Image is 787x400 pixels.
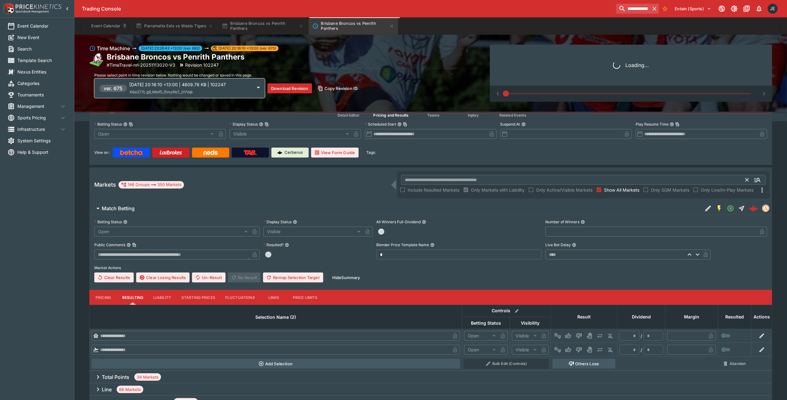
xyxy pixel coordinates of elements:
button: Display StatusCopy To Clipboard [259,122,263,127]
button: Pricing [89,290,117,305]
button: Toggle light/dark mode [729,3,740,14]
span: System Settings [17,137,67,144]
button: Void [584,331,594,341]
button: Parramatta Eels vs Wests Tigers [132,17,217,35]
button: Lose [574,331,584,341]
p: Blender Price Template Name [376,242,429,247]
a: 55cc33ee-64c2-4e3c-b54d-fde126d56592 [747,202,760,215]
div: 55cc33ee-64c2-4e3c-b54d-fde126d56592 [749,204,758,213]
button: Bulk Edit (Controls) [464,359,549,369]
button: Straight [736,203,747,214]
p: Revision 102247 [185,62,219,68]
div: Visible [263,227,362,237]
button: Match Betting [89,202,703,215]
button: Eliminated In Play [606,331,615,341]
span: 66 Markets [117,387,143,393]
button: Starting Prices [177,290,220,305]
button: Display Status [293,220,297,224]
img: Betcha [120,150,142,155]
img: PriceKinetics Logo [2,2,14,15]
span: Teams [427,113,440,118]
button: Brisbane Broncos vs Penrith Panthers [218,17,307,35]
button: Open [725,203,736,214]
span: Xlbe277c.g9_tMef5_I5myRb7__0VVqk [129,90,193,94]
img: Cerberus [277,150,282,155]
button: Remap Selection Target [263,273,323,282]
button: Betting Status [123,220,127,224]
button: Fluctuations [220,290,260,305]
div: Visible [230,129,351,139]
button: Play Resume TimeCopy To Clipboard [670,122,674,127]
button: Live Bet Delay [572,243,576,247]
button: View Form Guide [311,148,359,158]
span: Show All Markets [604,187,639,193]
span: Selection Name (2) [248,313,303,321]
p: Copy To Clipboard [107,62,175,68]
p: Betting Status [94,122,122,127]
button: Others Lose [552,359,615,369]
button: Liability [148,290,176,305]
span: Nexus Entities [17,69,67,75]
button: Price Limits [288,290,323,305]
span: Please select point in time revision below. Nothing would be changed or saved in this page. [94,73,252,78]
h6: Total Points [102,374,129,380]
span: Categories [17,80,67,87]
span: Betting Status [464,319,508,327]
div: Trading Console [82,6,614,12]
button: Resulting [117,290,148,305]
span: Search [17,46,67,52]
p: Display Status [263,219,292,224]
p: All Winners Full-Dividend [376,219,421,224]
button: Event Calendar [87,17,131,35]
button: James Edlin [766,2,780,16]
button: Copy Revision ID [315,83,361,93]
img: logo-cerberus--red.svg [749,204,758,213]
div: Open [464,331,498,341]
span: Re-Result [228,273,261,282]
p: Suspend At [500,122,520,127]
th: Result [551,305,617,329]
div: Open [464,345,498,355]
span: Sports Pricing [17,114,59,121]
button: Copy To Clipboard [675,122,680,127]
th: Margin [665,305,718,329]
img: PriceKinetics [16,4,61,9]
img: Neds [203,150,217,155]
button: Copy To Clipboard [265,122,269,127]
button: Not Set [553,331,563,341]
button: Links [260,290,288,305]
span: Visibility [514,319,546,327]
h6: Match Betting [102,205,135,212]
button: SGM Enabled [714,203,725,214]
button: Add Selection [92,359,460,369]
span: Help & Support [17,149,67,155]
button: Copy To Clipboard [129,122,133,127]
p: Public Comments [94,242,125,247]
button: Documentation [741,3,752,14]
th: Resulted [718,305,751,329]
img: Sportsbook Management [16,10,49,13]
th: Actions [752,305,772,329]
div: James Edlin [768,4,778,14]
button: Resulted? [285,243,289,247]
button: Betting StatusCopy To Clipboard [123,122,127,127]
span: Only Markets with Liability [471,187,525,193]
button: Eliminated In Play [606,345,615,355]
span: Event Calendar [17,23,67,29]
span: Pricing and Results [373,113,409,118]
div: Loading... [495,50,767,81]
button: Open [752,174,763,185]
button: Push [595,331,605,341]
button: Void [584,345,594,355]
span: Only SGM Markets [651,187,689,193]
button: Brisbane Broncos vs Penrith Panthers [309,17,398,35]
img: rugby_league.png [89,53,104,68]
p: Play Resume Time [636,122,669,127]
span: Inplay [468,113,479,118]
p: Display Status [230,122,258,127]
div: Visible [512,345,539,355]
img: tradingmodel [762,205,769,212]
span: Tournaments [17,91,67,98]
button: Download Revision [267,83,312,93]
